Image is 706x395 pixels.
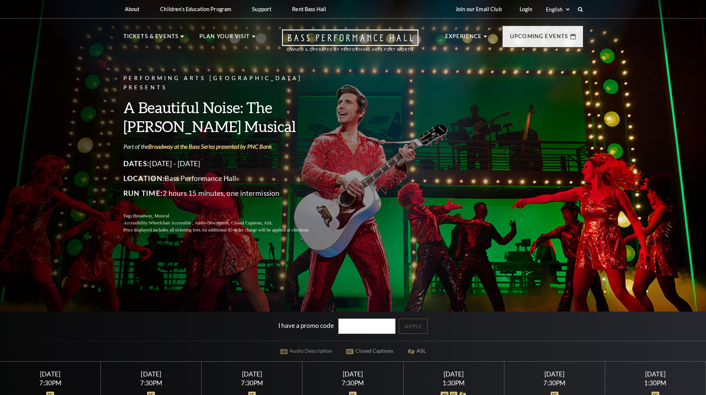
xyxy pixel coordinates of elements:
[311,370,394,378] div: [DATE]
[614,370,697,378] div: [DATE]
[123,174,165,182] span: Location:
[445,32,482,45] p: Experience
[133,213,169,218] span: Broadway, Musical
[123,213,327,220] p: Tags:
[123,159,150,168] span: Dates:
[211,370,294,378] div: [DATE]
[123,220,327,227] p: Accessibility:
[9,380,92,386] div: 7:30PM
[614,380,697,386] div: 1:30PM
[311,380,394,386] div: 7:30PM
[110,380,193,386] div: 7:30PM
[199,32,250,45] p: Plan Your Visit
[252,6,271,12] p: Support
[123,172,327,184] p: Bass Performance Hall
[513,380,596,386] div: 7:30PM
[160,6,231,12] p: Children's Education Program
[412,370,495,378] div: [DATE]
[510,32,569,45] p: Upcoming Events
[211,380,294,386] div: 7:30PM
[9,370,92,378] div: [DATE]
[149,220,272,226] span: Wheelchair Accessible , Audio Description, Closed Captions, ASL
[123,227,327,234] p: Price displayed includes all ticketing fees.
[513,370,596,378] div: [DATE]
[123,98,327,136] h3: A Beautiful Noise: The [PERSON_NAME] Musical
[412,380,495,386] div: 1:30PM
[110,370,193,378] div: [DATE]
[123,189,163,197] span: Run Time:
[544,6,571,13] select: Select:
[292,6,326,12] p: Rent Bass Hall
[123,74,327,92] p: Performing Arts [GEOGRAPHIC_DATA] Presents
[148,143,272,150] a: Broadway at the Bass Series presented by PNC Bank
[125,6,140,12] p: About
[123,32,179,45] p: Tickets & Events
[123,158,327,169] p: [DATE] - [DATE]
[201,227,309,233] span: An additional $5 order charge will be applied at checkout.
[278,322,334,329] label: I have a promo code
[123,187,327,199] p: 2 hours 15 minutes, one intermission
[123,142,327,151] p: Part of the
